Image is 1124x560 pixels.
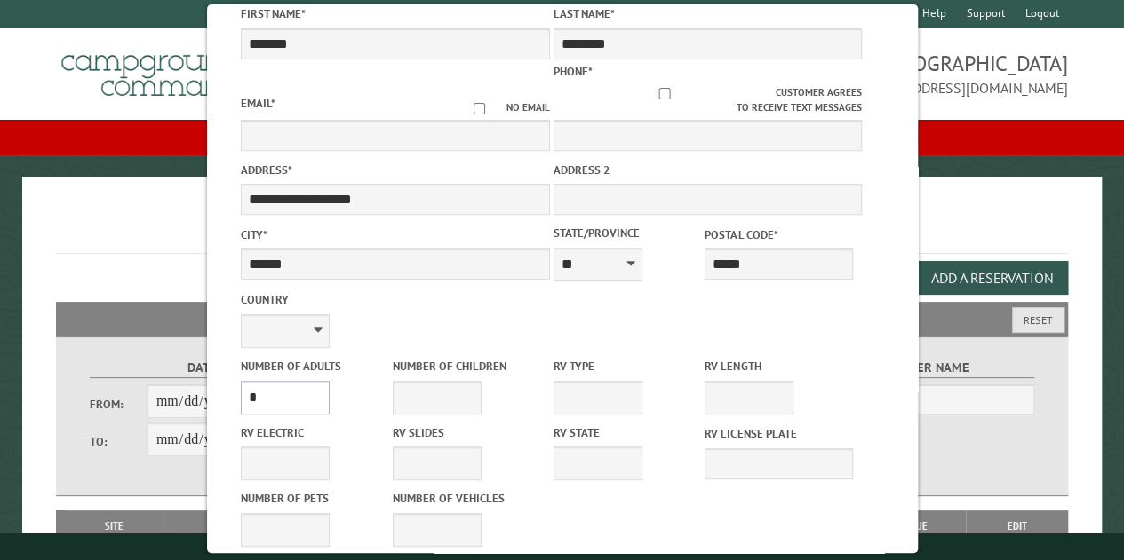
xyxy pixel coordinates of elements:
label: Number of Pets [240,490,388,507]
label: RV Length [705,358,853,375]
label: Number of Adults [240,358,388,375]
label: State/Province [553,225,701,241]
button: Add a Reservation [916,261,1068,295]
label: Email [240,96,275,111]
label: Number of Children [392,358,540,375]
label: Postal Code [705,226,853,243]
label: RV Slides [392,424,540,441]
th: Edit [966,510,1067,542]
label: Address [240,162,549,178]
label: Customer agrees to receive text messages [553,85,862,115]
input: No email [451,103,506,114]
h1: Reservations [56,205,1068,254]
label: Customer Name [802,358,1034,378]
button: Reset [1012,307,1064,333]
label: Country [240,291,549,308]
h2: Filters [56,302,1068,335]
th: Dates [163,510,292,542]
label: Number of Vehicles [392,490,540,507]
th: Site [65,510,163,542]
label: Address 2 [553,162,862,178]
label: No email [451,100,549,115]
label: Phone [553,64,592,79]
label: RV Type [553,358,701,375]
label: Dates [90,358,322,378]
label: Last Name [553,5,862,22]
th: Due [872,510,967,542]
label: First Name [240,5,549,22]
label: To: [90,433,147,450]
img: Campground Commander [56,35,278,104]
input: Customer agrees to receive text messages [553,88,775,99]
label: From: [90,396,147,413]
label: RV Electric [240,424,388,441]
label: RV License Plate [705,425,853,442]
label: RV State [553,424,701,441]
label: City [240,226,549,243]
